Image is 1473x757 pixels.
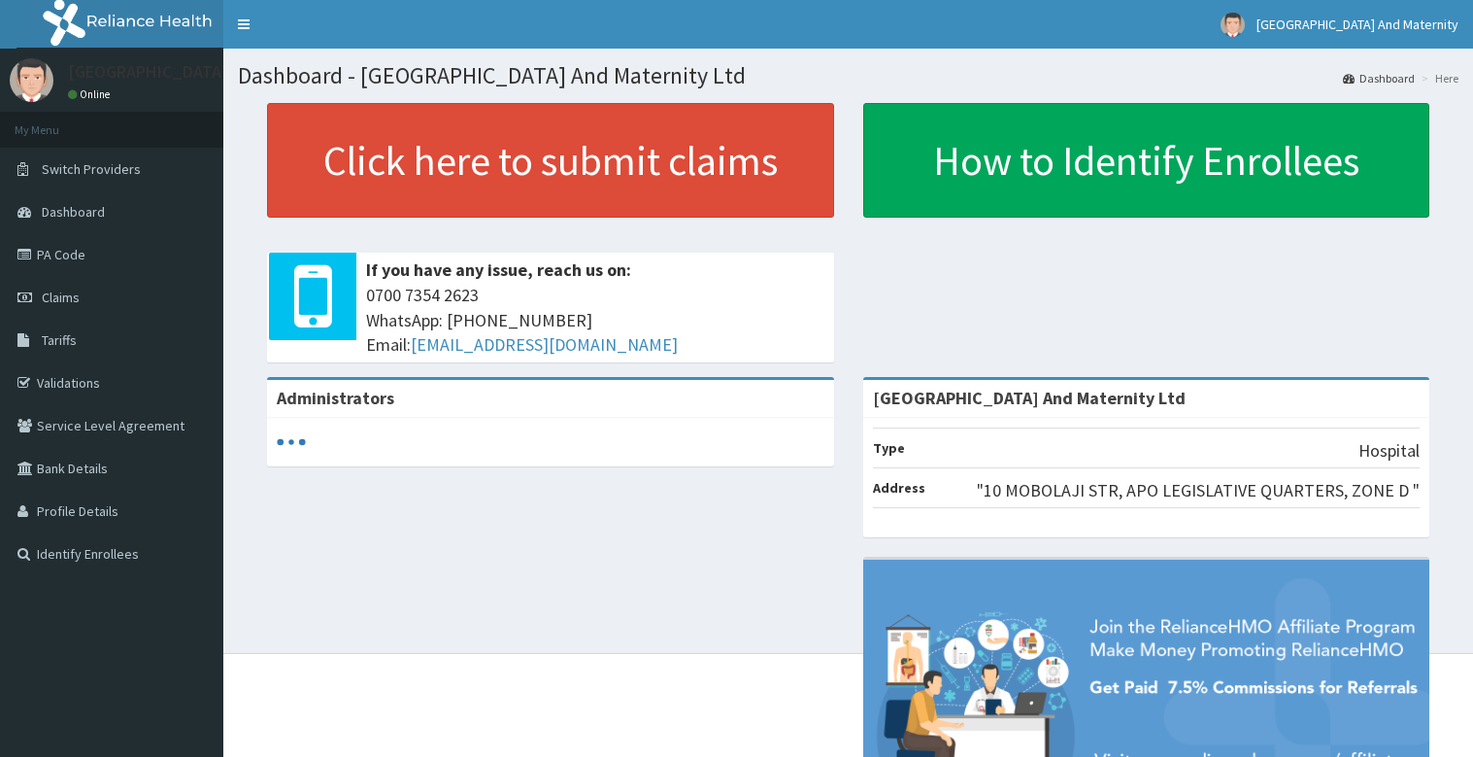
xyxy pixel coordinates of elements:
[42,289,80,306] span: Claims
[1343,70,1415,86] a: Dashboard
[977,478,1420,503] p: "10 MOBOLAJI STR, APO LEGISLATIVE QUARTERS, ZONE D "
[267,103,834,218] a: Click here to submit claims
[1417,70,1458,86] li: Here
[238,63,1458,88] h1: Dashboard - [GEOGRAPHIC_DATA] And Maternity Ltd
[1358,438,1420,464] p: Hospital
[1221,13,1245,37] img: User Image
[277,387,394,409] b: Administrators
[863,103,1430,218] a: How to Identify Enrollees
[68,87,115,101] a: Online
[411,333,678,356] a: [EMAIL_ADDRESS][DOMAIN_NAME]
[42,203,105,221] span: Dashboard
[10,58,53,102] img: User Image
[1256,16,1458,33] span: [GEOGRAPHIC_DATA] And Maternity
[277,428,306,457] svg: audio-loading
[366,258,631,281] b: If you have any issue, reach us on:
[873,439,905,457] b: Type
[68,63,339,81] p: [GEOGRAPHIC_DATA] And Maternity
[366,283,824,358] span: 0700 7354 2623 WhatsApp: [PHONE_NUMBER] Email:
[873,387,1186,409] strong: [GEOGRAPHIC_DATA] And Maternity Ltd
[42,331,77,349] span: Tariffs
[873,479,925,497] b: Address
[42,160,141,178] span: Switch Providers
